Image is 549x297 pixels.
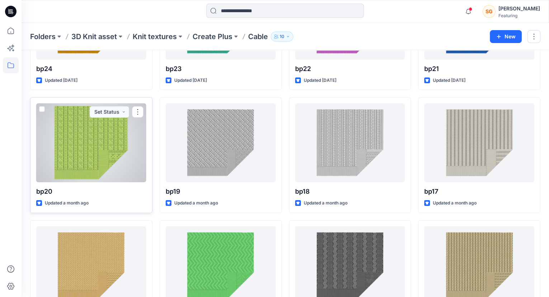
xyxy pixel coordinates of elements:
[498,13,540,18] div: Featuring
[490,30,522,43] button: New
[498,4,540,13] div: [PERSON_NAME]
[295,103,405,182] a: bp18
[483,5,496,18] div: SG
[424,64,534,74] p: bp21
[295,64,405,74] p: bp22
[30,32,56,42] a: Folders
[433,77,465,84] p: Updated [DATE]
[45,77,77,84] p: Updated [DATE]
[424,103,534,182] a: bp17
[424,187,534,197] p: bp17
[248,32,268,42] p: Cable
[193,32,232,42] a: Create Plus
[433,199,477,207] p: Updated a month ago
[36,64,146,74] p: bp24
[166,187,276,197] p: bp19
[36,103,146,182] a: bp20
[295,187,405,197] p: bp18
[304,199,347,207] p: Updated a month ago
[133,32,177,42] a: Knit textures
[304,77,336,84] p: Updated [DATE]
[271,32,293,42] button: 10
[166,103,276,182] a: bp19
[45,199,89,207] p: Updated a month ago
[174,77,207,84] p: Updated [DATE]
[71,32,117,42] a: 3D Knit asset
[280,33,284,41] p: 10
[36,187,146,197] p: bp20
[166,64,276,74] p: bp23
[174,199,218,207] p: Updated a month ago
